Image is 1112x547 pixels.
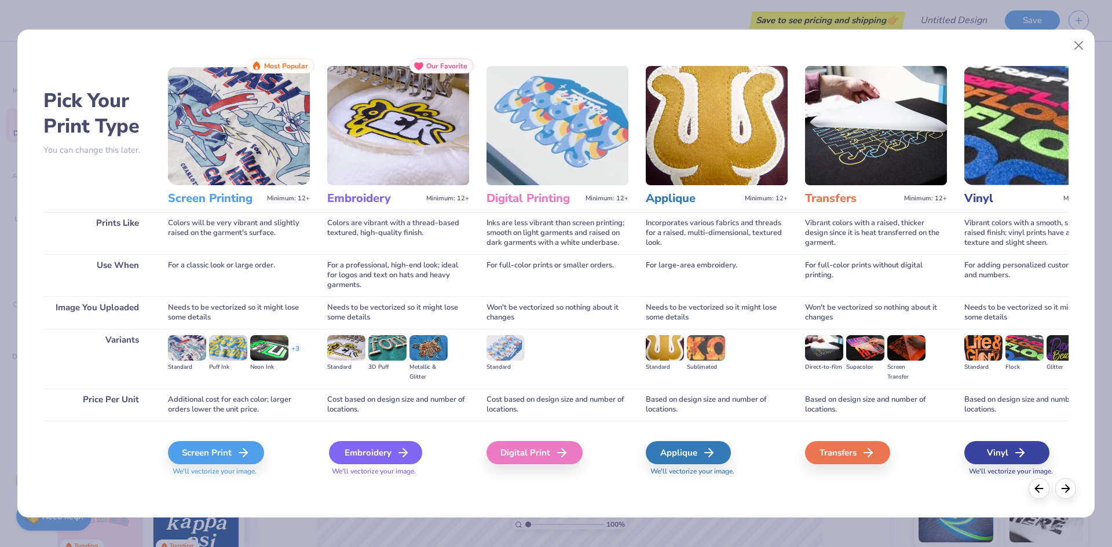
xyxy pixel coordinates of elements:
[805,441,890,464] div: Transfers
[291,344,299,364] div: + 3
[250,335,288,361] img: Neon Ink
[646,362,684,372] div: Standard
[487,388,628,421] div: Cost based on design size and number of locations.
[43,212,151,254] div: Prints Like
[209,335,247,361] img: Puff Ink
[426,62,467,70] span: Our Favorite
[1047,335,1085,361] img: Glitter
[368,335,407,361] img: 3D Puff
[409,362,448,382] div: Metallic & Glitter
[964,335,1003,361] img: Standard
[327,388,469,421] div: Cost based on design size and number of locations.
[964,388,1106,421] div: Based on design size and number of locations.
[646,335,684,361] img: Standard
[487,212,628,254] div: Inks are less vibrant than screen printing; smooth on light garments and raised on dark garments ...
[43,145,151,155] p: You can change this later.
[1068,35,1090,57] button: Close
[646,254,788,296] div: For large-area embroidery.
[1047,362,1085,372] div: Glitter
[250,362,288,372] div: Neon Ink
[487,296,628,329] div: Won't be vectorized so nothing about it changes
[329,441,422,464] div: Embroidery
[805,191,899,206] h3: Transfers
[327,296,469,329] div: Needs to be vectorized so it might lose some details
[168,212,310,254] div: Colors will be very vibrant and slightly raised on the garment's surface.
[487,335,525,361] img: Standard
[846,335,884,361] img: Supacolor
[805,335,843,361] img: Direct-to-film
[586,194,628,203] span: Minimum: 12+
[209,362,247,372] div: Puff Ink
[487,191,581,206] h3: Digital Printing
[426,194,469,203] span: Minimum: 12+
[964,467,1106,476] span: We'll vectorize your image.
[327,191,422,206] h3: Embroidery
[487,66,628,185] img: Digital Printing
[168,388,310,421] div: Additional cost for each color; larger orders lower the unit price.
[646,467,788,476] span: We'll vectorize your image.
[168,296,310,329] div: Needs to be vectorized so it might lose some details
[168,191,262,206] h3: Screen Printing
[487,362,525,372] div: Standard
[964,254,1106,296] div: For adding personalized custom names and numbers.
[327,467,469,476] span: We'll vectorize your image.
[964,296,1106,329] div: Needs to be vectorized so it might lose some details
[267,194,310,203] span: Minimum: 12+
[805,66,947,185] img: Transfers
[646,388,788,421] div: Based on design size and number of locations.
[168,335,206,361] img: Standard
[1005,362,1044,372] div: Flock
[43,88,151,139] h2: Pick Your Print Type
[327,362,365,372] div: Standard
[964,362,1003,372] div: Standard
[646,296,788,329] div: Needs to be vectorized so it might lose some details
[168,362,206,372] div: Standard
[646,66,788,185] img: Applique
[646,191,740,206] h3: Applique
[687,335,725,361] img: Sublimated
[887,335,926,361] img: Screen Transfer
[1005,335,1044,361] img: Flock
[846,362,884,372] div: Supacolor
[43,388,151,421] div: Price Per Unit
[487,441,583,464] div: Digital Print
[487,254,628,296] div: For full-color prints or smaller orders.
[327,254,469,296] div: For a professional, high-end look; ideal for logos and text on hats and heavy garments.
[1063,194,1106,203] span: Minimum: 12+
[168,441,264,464] div: Screen Print
[805,254,947,296] div: For full-color prints without digital printing.
[964,191,1059,206] h3: Vinyl
[964,441,1049,464] div: Vinyl
[805,388,947,421] div: Based on design size and number of locations.
[745,194,788,203] span: Minimum: 12+
[805,296,947,329] div: Won't be vectorized so nothing about it changes
[168,66,310,185] img: Screen Printing
[43,329,151,388] div: Variants
[646,212,788,254] div: Incorporates various fabrics and threads for a raised, multi-dimensional, textured look.
[964,212,1106,254] div: Vibrant colors with a smooth, slightly raised finish; vinyl prints have a consistent texture and ...
[687,362,725,372] div: Sublimated
[805,212,947,254] div: Vibrant colors with a raised, thicker design since it is heat transferred on the garment.
[887,362,926,382] div: Screen Transfer
[264,62,308,70] span: Most Popular
[327,66,469,185] img: Embroidery
[409,335,448,361] img: Metallic & Glitter
[368,362,407,372] div: 3D Puff
[646,441,731,464] div: Applique
[43,296,151,329] div: Image You Uploaded
[327,335,365,361] img: Standard
[168,467,310,476] span: We'll vectorize your image.
[327,212,469,254] div: Colors are vibrant with a thread-based textured, high-quality finish.
[805,362,843,372] div: Direct-to-film
[43,254,151,296] div: Use When
[168,254,310,296] div: For a classic look or large order.
[904,194,947,203] span: Minimum: 12+
[964,66,1106,185] img: Vinyl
